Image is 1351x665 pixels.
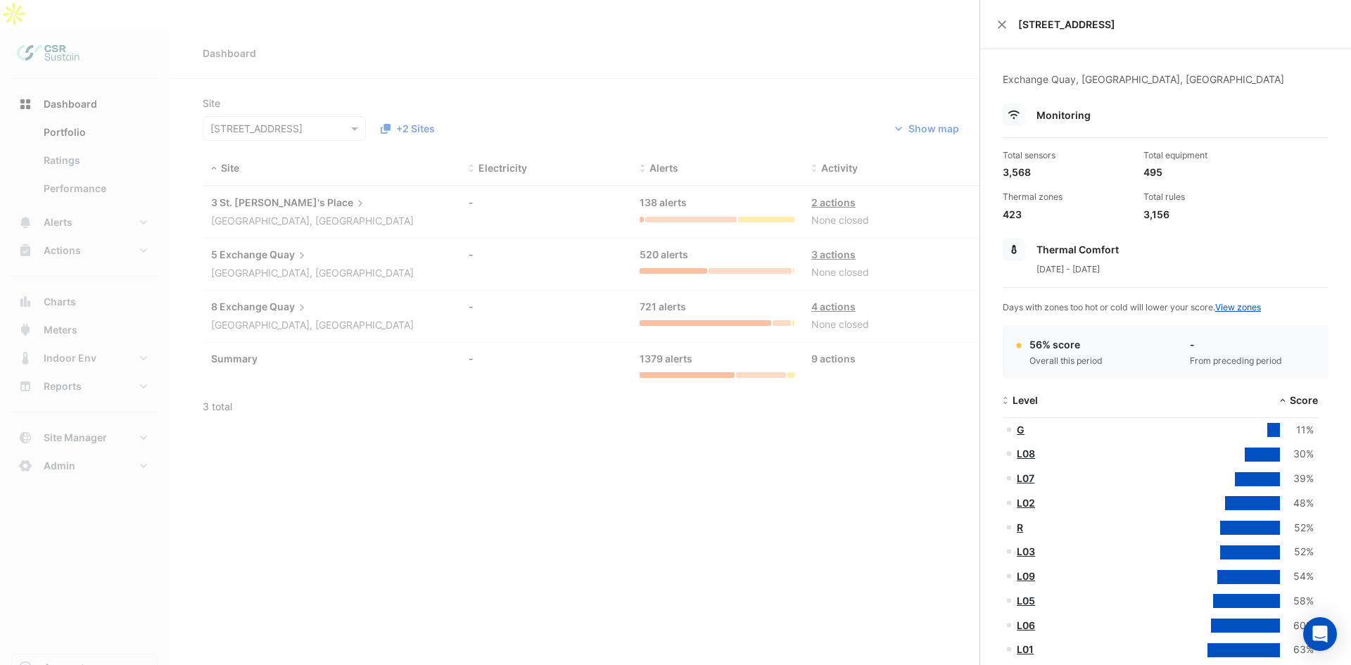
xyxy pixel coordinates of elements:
[997,20,1007,30] button: Close
[1017,619,1035,631] a: L06
[1280,642,1314,658] div: 63%
[1280,544,1314,560] div: 52%
[1017,570,1035,582] a: L09
[1017,545,1035,557] a: L03
[1303,617,1337,651] div: Open Intercom Messenger
[1003,191,1132,203] div: Thermal zones
[1017,521,1023,533] a: R
[1280,618,1314,634] div: 60%
[1003,302,1261,312] span: Days with zones too hot or cold will lower your score.
[1280,446,1314,462] div: 30%
[1280,471,1314,487] div: 39%
[1190,337,1282,352] div: -
[1143,207,1273,222] div: 3,156
[1036,109,1091,121] span: Monitoring
[1017,643,1034,655] a: L01
[1017,472,1034,484] a: L07
[1003,165,1132,179] div: 3,568
[1143,165,1273,179] div: 495
[1017,497,1035,509] a: L02
[1036,243,1119,255] span: Thermal Comfort
[1003,149,1132,162] div: Total sensors
[1017,448,1035,460] a: L08
[1280,593,1314,609] div: 58%
[1280,569,1314,585] div: 54%
[1017,424,1025,436] a: G
[1018,17,1334,32] span: [STREET_ADDRESS]
[1143,191,1273,203] div: Total rules
[1017,595,1035,607] a: L05
[1215,302,1261,312] a: View zones
[1190,355,1282,367] div: From preceding period
[1290,394,1318,406] span: Score
[1280,422,1314,438] div: 11%
[1143,149,1273,162] div: Total equipment
[1003,207,1132,222] div: 423
[1003,72,1328,103] div: Exchange Quay, [GEOGRAPHIC_DATA], [GEOGRAPHIC_DATA]
[1029,337,1103,352] div: 56% score
[1280,520,1314,536] div: 52%
[1029,355,1103,367] div: Overall this period
[1280,495,1314,512] div: 48%
[1036,264,1100,274] span: [DATE] - [DATE]
[1013,394,1038,406] span: Level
